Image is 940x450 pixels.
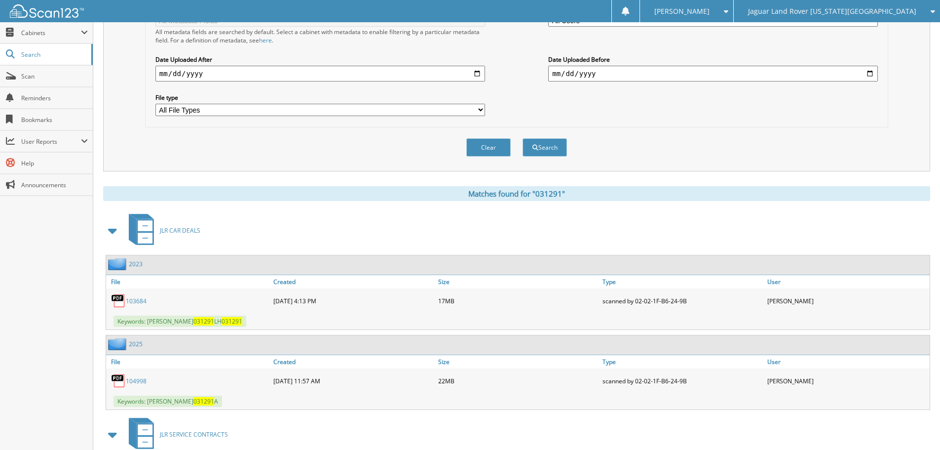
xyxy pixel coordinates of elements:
[21,29,81,37] span: Cabinets
[113,316,246,327] span: Keywords: [PERSON_NAME] LH
[129,260,143,268] a: 2023
[765,291,930,311] div: [PERSON_NAME]
[10,4,84,18] img: scan123-logo-white.svg
[21,116,88,124] span: Bookmarks
[160,226,200,235] span: JLR CAR DEALS
[436,355,601,368] a: Size
[155,66,485,82] input: start
[126,297,147,305] a: 103684
[193,397,214,406] span: 031291
[21,72,88,81] span: Scan
[113,396,222,407] span: Keywords: [PERSON_NAME] A
[103,186,930,201] div: Matches found for "031291"
[436,275,601,288] a: Size
[108,258,129,270] img: folder2.png
[271,275,436,288] a: Created
[548,55,878,64] label: Date Uploaded Before
[436,371,601,391] div: 22MB
[126,377,147,385] a: 104998
[111,373,126,388] img: PDF.png
[600,291,765,311] div: scanned by 02-02-1F-B6-24-9B
[129,340,143,348] a: 2025
[765,275,930,288] a: User
[111,293,126,308] img: PDF.png
[600,371,765,391] div: scanned by 02-02-1F-B6-24-9B
[891,403,940,450] iframe: Chat Widget
[436,291,601,311] div: 17MB
[123,211,200,250] a: JLR CAR DEALS
[160,430,228,439] span: JLR SERVICE CONTRACTS
[21,159,88,167] span: Help
[21,181,88,189] span: Announcements
[271,371,436,391] div: [DATE] 11:57 AM
[108,338,129,350] img: folder2.png
[765,371,930,391] div: [PERSON_NAME]
[193,317,214,326] span: 031291
[21,94,88,102] span: Reminders
[765,355,930,368] a: User
[523,138,567,157] button: Search
[654,8,710,14] span: [PERSON_NAME]
[155,28,485,44] div: All metadata fields are searched by default. Select a cabinet with metadata to enable filtering b...
[548,66,878,82] input: end
[748,8,916,14] span: Jaguar Land Rover [US_STATE][GEOGRAPHIC_DATA]
[259,36,272,44] a: here
[600,355,765,368] a: Type
[155,93,485,102] label: File type
[21,50,86,59] span: Search
[106,275,271,288] a: File
[155,55,485,64] label: Date Uploaded After
[466,138,511,157] button: Clear
[106,355,271,368] a: File
[271,291,436,311] div: [DATE] 4:13 PM
[222,317,242,326] span: 031291
[21,137,81,146] span: User Reports
[600,275,765,288] a: Type
[271,355,436,368] a: Created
